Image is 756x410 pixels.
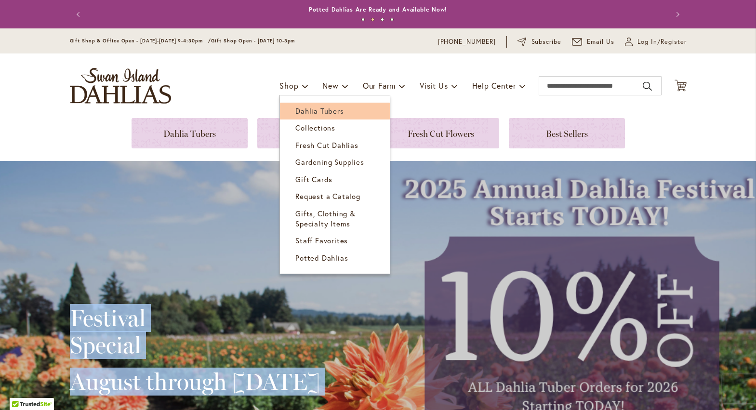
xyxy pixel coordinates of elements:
span: Email Us [587,37,614,47]
a: Log In/Register [625,37,687,47]
span: Collections [295,123,335,132]
span: Our Farm [363,80,396,91]
button: 2 of 4 [371,18,374,21]
span: Shop [279,80,298,91]
a: Subscribe [517,37,561,47]
span: Visit Us [420,80,448,91]
h2: Festival Special [70,304,320,358]
a: store logo [70,68,171,104]
button: 1 of 4 [361,18,365,21]
span: Staff Favorites [295,236,348,245]
span: Gift Shop & Office Open - [DATE]-[DATE] 9-4:30pm / [70,38,212,44]
button: 4 of 4 [390,18,394,21]
span: Gift Shop Open - [DATE] 10-3pm [211,38,295,44]
span: Gardening Supplies [295,157,364,167]
span: Help Center [472,80,516,91]
a: Potted Dahlias Are Ready and Available Now! [309,6,448,13]
span: Fresh Cut Dahlias [295,140,358,150]
button: Next [667,5,687,24]
span: Potted Dahlias [295,253,348,263]
span: Gifts, Clothing & Specialty Items [295,209,356,228]
span: Log In/Register [637,37,687,47]
span: Request a Catalog [295,191,360,201]
a: [PHONE_NUMBER] [438,37,496,47]
span: Dahlia Tubers [295,106,344,116]
button: 3 of 4 [381,18,384,21]
a: Gift Cards [280,171,390,188]
span: Subscribe [531,37,562,47]
span: New [322,80,338,91]
button: Previous [70,5,89,24]
a: Email Us [572,37,614,47]
h2: August through [DATE] [70,368,320,395]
